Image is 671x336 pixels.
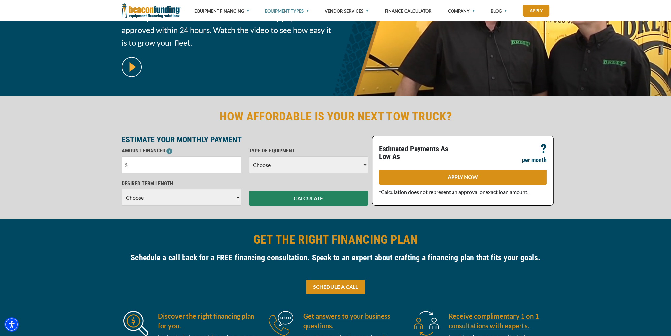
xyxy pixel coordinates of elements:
[122,57,142,77] img: video modal pop-up play button
[122,232,550,247] h2: GET THE RIGHT FINANCING PLAN
[522,156,547,164] p: per month
[122,136,368,144] p: ESTIMATE YOUR MONTHLY PAYMENT
[249,147,368,155] p: TYPE OF EQUIPMENT
[158,311,259,331] h5: Discover the right financing plan for you.
[541,145,547,153] p: ?
[379,170,547,185] a: APPLY NOW
[303,311,404,331] a: Get answers to your business questions.
[122,252,550,263] h4: Schedule a call back for a FREE financing consultation. Speak to an expert about crafting a finan...
[379,145,459,161] p: Estimated Payments As Low As
[122,156,241,173] input: $
[523,5,549,17] a: Apply
[306,280,365,294] a: SCHEDULE A CALL
[122,11,332,49] span: Afford your next tow truck with a low monthly payment. Get approved within 24 hours. Watch the vi...
[4,317,19,332] div: Accessibility Menu
[249,191,368,206] button: CALCULATE
[379,189,528,195] span: *Calculation does not represent an approval or exact loan amount.
[449,311,550,331] a: Receive complimentary 1 on 1 consultations with experts.
[122,180,241,187] p: DESIRED TERM LENGTH
[122,147,241,155] p: AMOUNT FINANCED
[122,109,550,124] h2: HOW AFFORDABLE IS YOUR NEXT TOW TRUCK?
